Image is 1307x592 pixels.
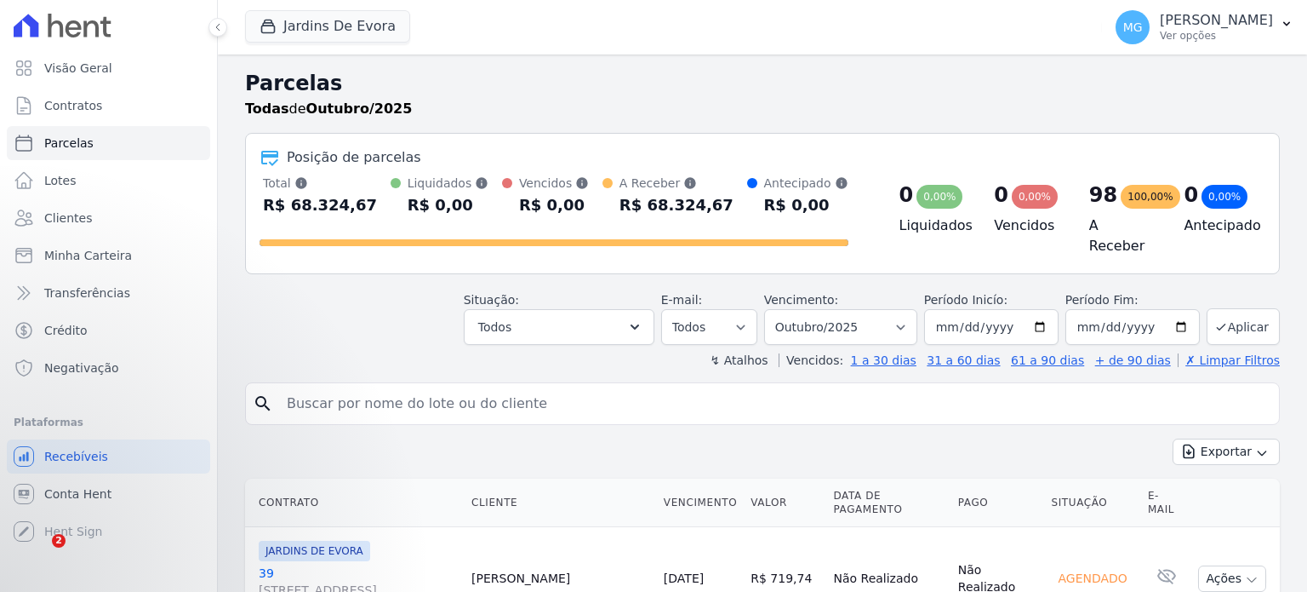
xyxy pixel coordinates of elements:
label: Período Fim: [1065,291,1200,309]
a: 1 a 30 dias [851,353,916,367]
h4: Liquidados [899,216,967,236]
span: Todos [478,317,511,337]
div: R$ 0,00 [408,192,489,219]
button: Ações [1198,566,1266,592]
a: Clientes [7,201,210,235]
p: de [245,99,412,119]
a: Crédito [7,313,210,348]
a: 31 a 60 dias [927,353,1000,367]
button: MG [PERSON_NAME] Ver opções [1102,3,1307,51]
div: Posição de parcelas [287,147,421,168]
div: 0 [899,181,914,209]
div: A Receber [619,175,733,192]
div: 0 [1184,181,1198,209]
div: R$ 0,00 [764,192,848,219]
span: Minha Carteira [44,247,132,264]
label: Vencimento: [764,293,838,307]
div: Vencidos [519,175,589,192]
button: Jardins De Evora [245,10,410,43]
h4: A Receber [1089,216,1157,256]
div: 0,00% [1201,185,1247,209]
th: Situação [1044,479,1140,527]
label: Vencidos: [779,353,843,367]
a: Conta Hent [7,477,210,511]
h2: Parcelas [245,68,1280,99]
i: search [253,394,273,414]
span: Contratos [44,97,102,114]
label: ↯ Atalhos [710,353,768,367]
a: Negativação [7,351,210,385]
iframe: Intercom live chat [17,534,58,575]
span: 2 [52,534,66,548]
a: Minha Carteira [7,239,210,273]
div: 0 [994,181,1008,209]
button: Exportar [1173,439,1280,465]
a: [DATE] [664,572,704,585]
button: Aplicar [1207,308,1280,345]
a: Recebíveis [7,440,210,474]
span: Negativação [44,359,119,376]
p: Ver opções [1160,29,1273,43]
button: Todos [464,309,654,345]
div: Plataformas [14,412,203,433]
strong: Outubro/2025 [306,101,413,117]
span: Visão Geral [44,60,112,77]
span: Transferências [44,285,130,302]
label: E-mail: [661,293,703,307]
div: Antecipado [764,175,848,192]
th: Pago [951,479,1045,527]
span: MG [1123,21,1143,33]
a: Lotes [7,164,210,198]
label: Situação: [464,293,519,307]
h4: Antecipado [1184,216,1252,236]
h4: Vencidos [994,216,1062,236]
div: R$ 0,00 [519,192,589,219]
span: Crédito [44,322,88,339]
th: Contrato [245,479,465,527]
a: 61 a 90 dias [1011,353,1084,367]
div: 100,00% [1121,185,1179,209]
label: Período Inicío: [924,293,1007,307]
div: 0,00% [916,185,962,209]
th: Cliente [465,479,657,527]
a: + de 90 dias [1095,353,1171,367]
div: R$ 68.324,67 [263,192,377,219]
div: Total [263,175,377,192]
th: Data de Pagamento [826,479,950,527]
a: Visão Geral [7,51,210,85]
div: 0,00% [1012,185,1058,209]
input: Buscar por nome do lote ou do cliente [277,387,1272,421]
div: Agendado [1051,566,1133,590]
span: Parcelas [44,135,94,152]
strong: Todas [245,101,289,117]
div: 98 [1089,181,1117,209]
a: Parcelas [7,126,210,160]
a: ✗ Limpar Filtros [1178,353,1280,367]
th: Valor [744,479,826,527]
iframe: Intercom notifications mensagem [13,427,353,546]
a: Contratos [7,89,210,123]
div: R$ 68.324,67 [619,192,733,219]
a: Transferências [7,276,210,310]
p: [PERSON_NAME] [1160,12,1273,29]
th: E-mail [1141,479,1192,527]
span: Clientes [44,210,92,227]
div: Liquidados [408,175,489,192]
span: Lotes [44,172,77,189]
th: Vencimento [657,479,744,527]
span: JARDINS DE EVORA [259,541,370,561]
